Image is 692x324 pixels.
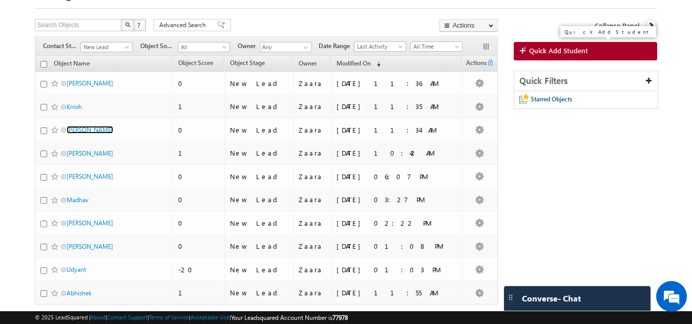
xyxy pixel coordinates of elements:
[299,195,327,204] div: Zaara
[137,20,142,29] span: ?
[178,59,213,67] span: Object Score
[49,58,95,71] a: Object Name
[149,314,189,320] a: Terms of Service
[67,289,92,297] a: Abhishek
[107,314,148,320] a: Contact Support
[299,125,327,135] div: Zaara
[81,42,130,52] span: New Lead
[319,41,354,51] span: Date Range
[67,172,113,180] a: [PERSON_NAME]
[331,57,386,71] a: Modified On (sorted descending)
[67,103,82,111] a: Krrish
[230,172,288,181] div: New Lead
[13,95,187,243] textarea: Type your message and hit 'Enter'
[178,219,220,228] div: 0
[230,195,288,204] div: New Lead
[17,54,43,67] img: d_60004797649_company_0_60004797649
[230,288,288,297] div: New Lead
[168,5,193,30] div: Minimize live chat window
[230,219,288,228] div: New Lead
[125,22,130,27] img: Search
[337,102,457,111] div: [DATE] 11:35 AM
[299,288,327,297] div: Zaara
[230,148,288,158] div: New Lead
[522,294,581,303] span: Converse - Chat
[337,79,457,88] div: [DATE] 11:36 AM
[531,95,572,103] span: Starred Objects
[299,102,327,111] div: Zaara
[299,172,327,181] div: Zaara
[410,41,463,52] a: All Time
[230,242,288,251] div: New Lead
[178,42,230,52] a: All
[191,314,229,320] a: Acceptable Use
[178,242,220,251] div: 0
[337,219,457,228] div: [DATE] 02:22 PM
[337,242,457,251] div: [DATE] 01:08 PM
[332,314,348,321] span: 77978
[337,172,457,181] div: [DATE] 06:07 PM
[178,42,227,52] span: All
[337,59,371,67] span: Modified On
[507,293,515,301] img: carter-drag
[372,60,381,68] span: (sorted descending)
[178,172,220,181] div: 0
[67,266,86,273] a: Udyant
[299,79,327,88] div: Zaara
[238,41,260,51] span: Owner
[299,265,327,274] div: Zaara
[67,219,113,227] a: [PERSON_NAME]
[354,42,403,51] span: Last Activity
[178,265,220,274] div: -20
[230,125,288,135] div: New Lead
[298,42,311,53] a: Show All Items
[230,59,265,67] span: Object Stage
[514,42,658,60] a: Quick Add Student
[514,71,658,91] div: Quick Filters
[140,41,178,51] span: Object Source
[40,61,47,68] input: Check all records
[439,19,498,32] button: Actions
[67,243,113,250] a: [PERSON_NAME]
[178,125,220,135] div: 0
[354,41,406,52] a: Last Activity
[91,314,106,320] a: About
[230,79,288,88] div: New Lead
[35,313,348,322] span: © 2025 LeadSquared | | | | |
[411,42,459,51] span: All Time
[230,102,288,111] div: New Lead
[595,21,639,30] span: Collapse Panel
[134,19,146,31] button: ?
[260,42,312,52] input: Type to Search
[299,219,327,228] div: Zaara
[299,59,317,67] span: Owner
[337,288,457,297] div: [DATE] 11:55 AM
[159,20,209,30] span: Advanced Search
[225,57,270,71] a: Object Stage
[337,125,457,135] div: [DATE] 11:34 AM
[564,29,652,34] div: Quick Add Student
[462,57,487,71] span: Actions
[80,42,133,52] a: New Lead
[299,242,327,251] div: Zaara
[299,148,327,158] div: Zaara
[178,79,220,88] div: 0
[231,314,348,321] span: Your Leadsquared Account Number is
[529,46,588,55] span: Quick Add Student
[173,57,218,71] a: Object Score
[67,149,113,157] a: [PERSON_NAME]
[178,288,220,297] div: 1
[230,265,288,274] div: New Lead
[337,148,457,158] div: [DATE] 10:42 AM
[43,41,80,51] span: Contact Stage
[178,148,220,158] div: 1
[67,196,89,204] a: Madhav
[67,79,113,87] a: [PERSON_NAME]
[178,195,220,204] div: 0
[139,251,186,265] em: Start Chat
[53,54,172,67] div: Chat with us now
[337,265,457,274] div: [DATE] 01:03 PM
[67,126,113,134] a: [PERSON_NAME]
[337,195,457,204] div: [DATE] 03:27 PM
[178,102,220,111] div: 1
